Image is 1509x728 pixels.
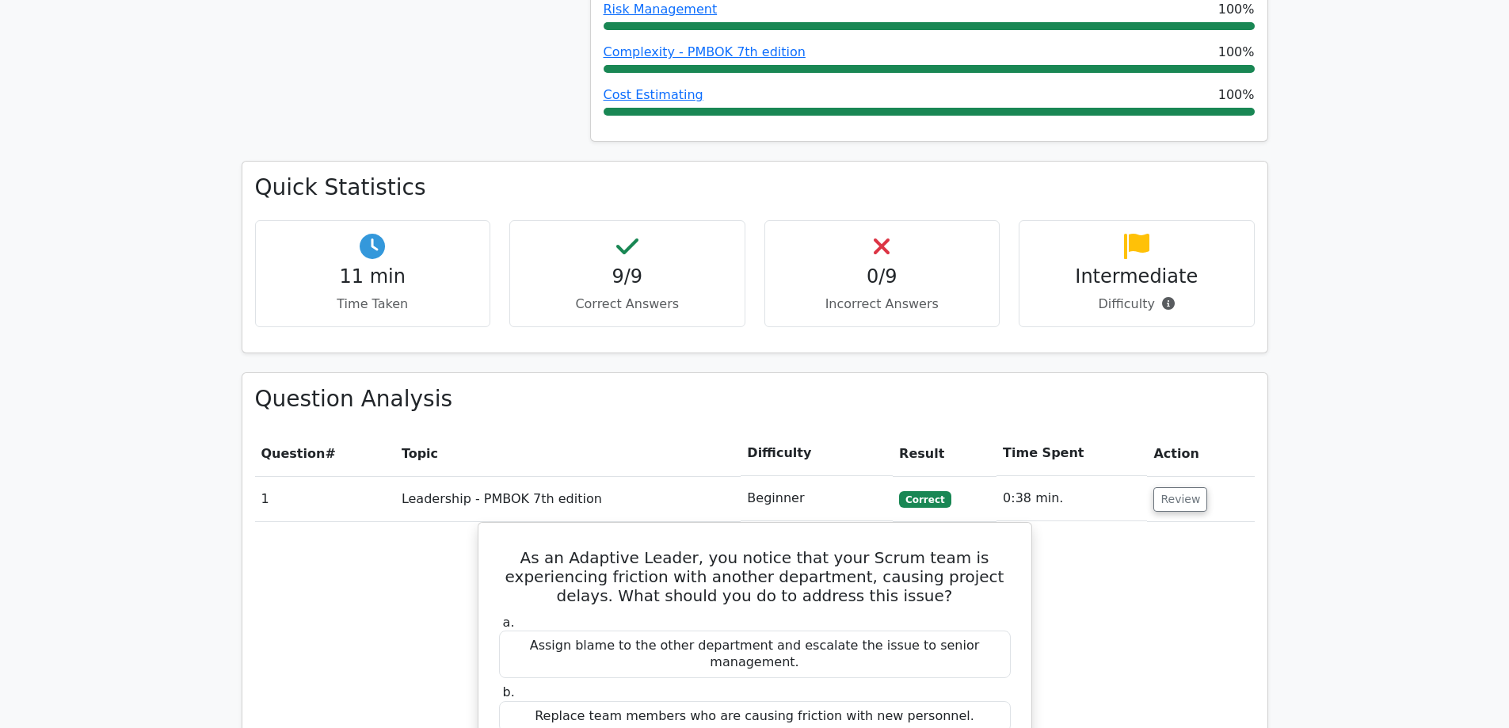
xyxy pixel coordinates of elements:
th: # [255,431,395,476]
span: Correct [899,491,951,507]
h3: Quick Statistics [255,174,1255,201]
h5: As an Adaptive Leader, you notice that your Scrum team is experiencing friction with another depa... [497,548,1012,605]
td: Leadership - PMBOK 7th edition [395,476,741,521]
span: a. [503,615,515,630]
span: b. [503,684,515,699]
p: Incorrect Answers [778,295,987,314]
h4: 11 min [269,265,478,288]
td: Beginner [741,476,893,521]
h3: Question Analysis [255,386,1255,413]
th: Time Spent [996,431,1147,476]
p: Time Taken [269,295,478,314]
a: Complexity - PMBOK 7th edition [604,44,806,59]
h4: Intermediate [1032,265,1241,288]
span: 100% [1218,86,1255,105]
button: Review [1153,487,1207,512]
a: Risk Management [604,2,718,17]
div: Assign blame to the other department and escalate the issue to senior management. [499,631,1011,678]
span: 100% [1218,43,1255,62]
th: Topic [395,431,741,476]
td: 1 [255,476,395,521]
p: Difficulty [1032,295,1241,314]
h4: 9/9 [523,265,732,288]
p: Correct Answers [523,295,732,314]
h4: 0/9 [778,265,987,288]
th: Result [893,431,996,476]
th: Action [1147,431,1254,476]
a: Cost Estimating [604,87,703,102]
span: Question [261,446,326,461]
th: Difficulty [741,431,893,476]
td: 0:38 min. [996,476,1147,521]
